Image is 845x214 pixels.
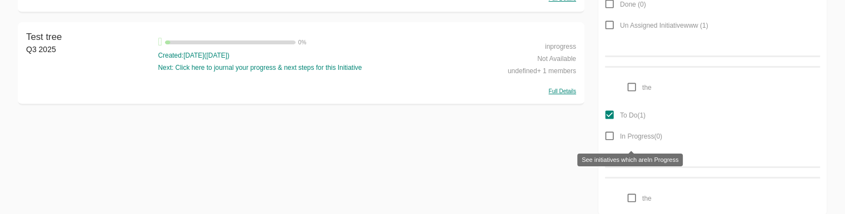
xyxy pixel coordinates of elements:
[493,64,576,76] div: undefined+ 1 members
[26,44,152,55] div: Q3 2025
[620,1,646,8] span: Done ( 0 )
[620,22,708,29] span: Un Assigned Initiativewww ( 1 )
[642,84,652,91] span: the
[548,88,576,94] span: Full Details
[493,39,576,52] div: inprogress
[620,133,662,140] span: In Progress ( 0 )
[642,195,652,202] span: the
[493,52,576,64] div: Not Available
[26,32,62,42] span: Test tree
[298,39,306,45] span: 0 %
[158,51,488,60] div: Created: [DATE] ( [DATE] )
[620,111,646,119] span: To Do ( 1 )
[158,63,488,73] div: Next: Click here to journal your progress & next steps for this Initiative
